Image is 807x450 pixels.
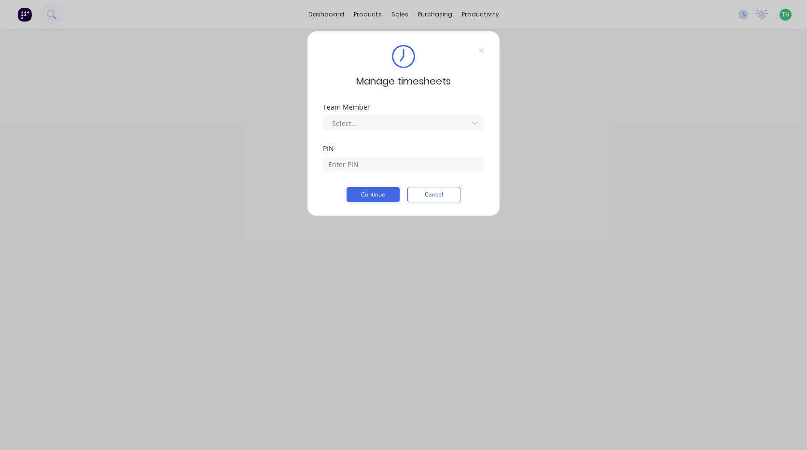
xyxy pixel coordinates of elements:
[323,145,484,152] div: PIN
[323,157,484,171] input: Enter PIN
[356,74,451,88] span: Manage timesheets
[347,187,400,202] button: Continue
[407,187,460,202] button: Cancel
[323,104,484,111] div: Team Member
